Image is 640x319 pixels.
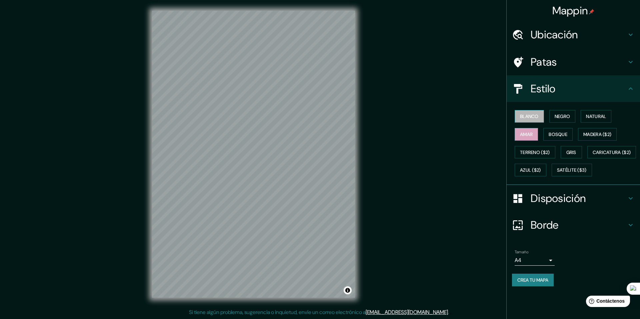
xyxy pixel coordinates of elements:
[152,11,355,298] canvas: Mapa
[507,75,640,102] div: Estilo
[515,249,528,255] font: Tamaño
[366,309,448,316] a: [EMAIL_ADDRESS][DOMAIN_NAME]
[507,21,640,48] div: Ubicación
[581,293,633,312] iframe: Lanzador de widgets de ayuda
[515,164,546,176] button: Azul ($2)
[520,113,539,119] font: Blanco
[557,167,587,173] font: Satélite ($3)
[520,131,533,137] font: Amar
[515,255,555,266] div: A4
[531,28,578,42] font: Ubicación
[507,212,640,238] div: Borde
[512,274,554,286] button: Crea tu mapa
[549,131,567,137] font: Bosque
[561,146,582,159] button: Gris
[531,55,557,69] font: Patas
[581,110,611,123] button: Natural
[450,308,451,316] font: .
[552,4,588,18] font: Mappin
[520,149,550,155] font: Terreno ($2)
[531,191,586,205] font: Disposición
[578,128,617,141] button: Madera ($2)
[543,128,573,141] button: Bosque
[531,82,556,96] font: Estilo
[555,113,570,119] font: Negro
[344,286,352,294] button: Activar o desactivar atribución
[448,309,449,316] font: .
[586,113,606,119] font: Natural
[531,218,559,232] font: Borde
[515,146,555,159] button: Terreno ($2)
[189,309,366,316] font: Si tiene algún problema, sugerencia o inquietud, envíe un correo electrónico a
[552,164,592,176] button: Satélite ($3)
[449,308,450,316] font: .
[566,149,576,155] font: Gris
[515,110,544,123] button: Blanco
[589,9,594,14] img: pin-icon.png
[517,277,548,283] font: Crea tu mapa
[507,185,640,212] div: Disposición
[583,131,611,137] font: Madera ($2)
[507,49,640,75] div: Patas
[593,149,631,155] font: Caricatura ($2)
[587,146,636,159] button: Caricatura ($2)
[515,128,538,141] button: Amar
[549,110,576,123] button: Negro
[515,257,521,264] font: A4
[520,167,541,173] font: Azul ($2)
